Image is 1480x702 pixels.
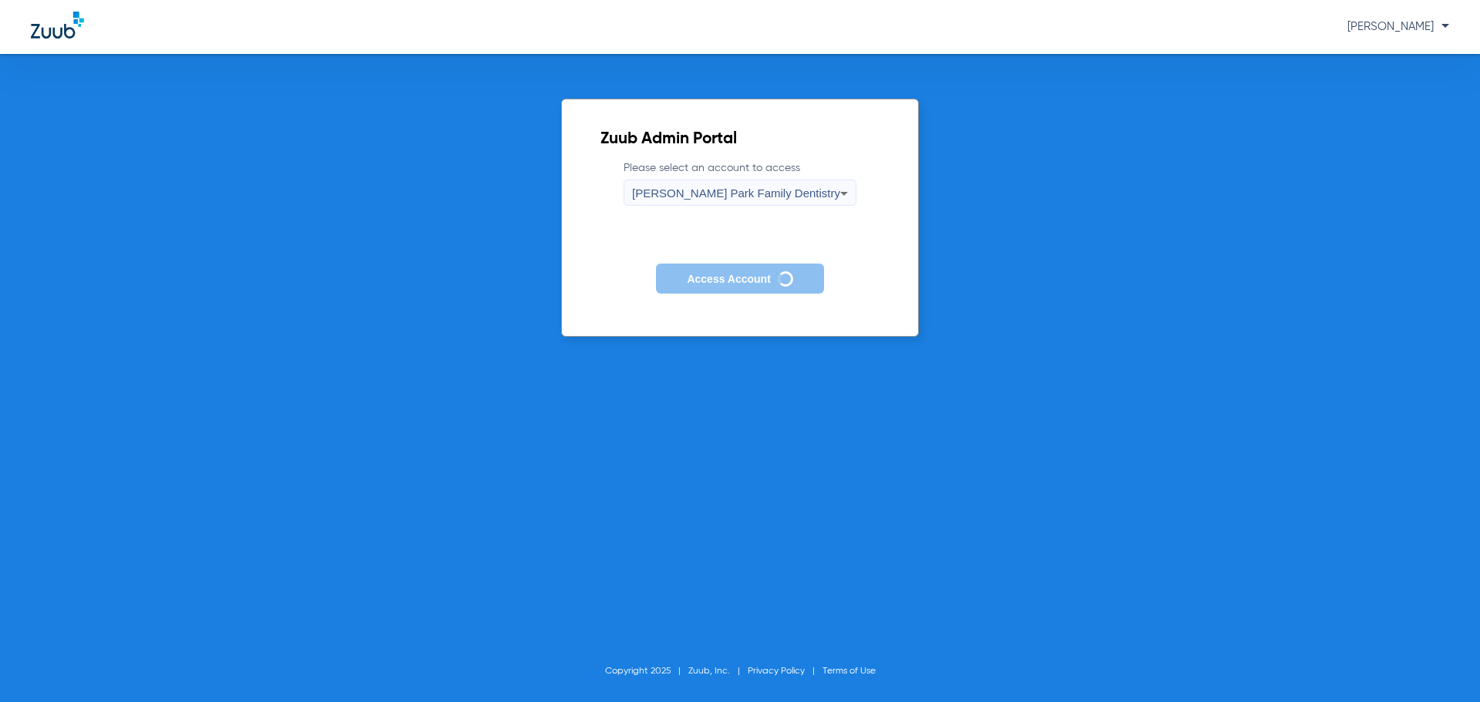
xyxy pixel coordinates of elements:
h2: Zuub Admin Portal [600,132,880,147]
img: Zuub Logo [31,12,84,39]
label: Please select an account to access [624,160,856,206]
span: [PERSON_NAME] Park Family Dentistry [632,186,840,200]
span: Access Account [687,273,770,285]
li: Zuub, Inc. [688,663,748,679]
li: Copyright 2025 [605,663,688,679]
a: Privacy Policy [748,667,805,676]
a: Terms of Use [822,667,876,676]
button: Access Account [656,264,823,294]
span: [PERSON_NAME] [1347,21,1449,32]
